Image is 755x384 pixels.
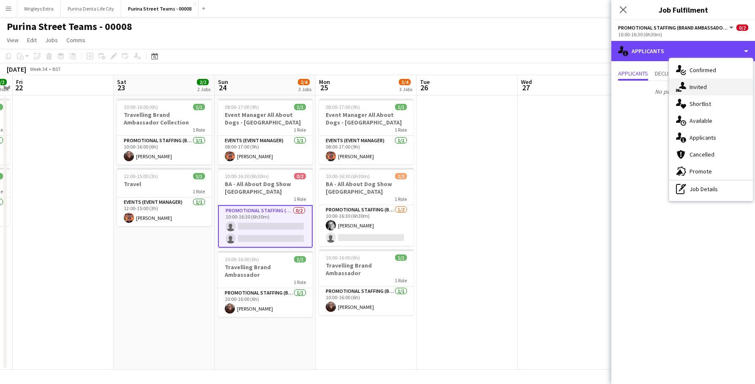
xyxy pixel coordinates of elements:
span: Applicants [618,70,648,76]
span: 1 Role [294,196,306,202]
app-card-role: Promotional Staffing (Brand Ambassadors)1/110:00-16:00 (6h)[PERSON_NAME] [218,288,313,317]
h3: Event Manager All About Dogs - [GEOGRAPHIC_DATA] [319,111,414,126]
a: Comms [63,35,89,46]
h3: Travel [117,180,212,188]
app-card-role: Promotional Staffing (Brand Ambassadors)1/110:00-16:00 (6h)[PERSON_NAME] [117,136,212,165]
span: Tue [420,78,430,86]
app-job-card: 10:00-16:00 (6h)1/1Travelling Brand Ambassador Collection1 RolePromotional Staffing (Brand Ambass... [117,99,212,165]
span: 27 [520,83,532,92]
div: 3 Jobs [399,86,412,92]
div: Available [669,112,753,129]
span: Sun [218,78,228,86]
span: 10:00-16:00 (6h) [225,256,259,262]
app-job-card: 08:00-17:00 (9h)1/1Event Manager All About Dogs - [GEOGRAPHIC_DATA]1 RoleEvents (Event Manager)1/... [218,99,313,165]
a: Edit [24,35,40,46]
app-card-role: Promotional Staffing (Brand Ambassadors)1/210:00-16:30 (6h30m)[PERSON_NAME] [319,205,414,246]
div: Applicants [611,41,755,61]
span: 1/1 [193,104,205,110]
app-job-card: 08:00-17:00 (9h)1/1Event Manager All About Dogs - [GEOGRAPHIC_DATA]1 RoleEvents (Event Manager)1/... [319,99,414,165]
app-card-role: Events (Event Manager)1/108:00-17:00 (9h)[PERSON_NAME] [319,136,414,165]
h3: BA - All About Dog Show [GEOGRAPHIC_DATA] [319,180,414,195]
app-card-role: Promotional Staffing (Brand Ambassadors)0/210:00-16:30 (6h30m) [218,205,313,248]
div: Job Details [669,181,753,197]
span: 1/1 [193,173,205,179]
div: [DATE] [7,65,26,73]
app-job-card: 10:00-16:30 (6h30m)1/2BA - All About Dog Show [GEOGRAPHIC_DATA]1 RolePromotional Staffing (Brand ... [319,168,414,246]
app-card-role: Promotional Staffing (Brand Ambassadors)1/110:00-16:00 (6h)[PERSON_NAME] [319,287,414,315]
app-job-card: 10:00-16:00 (6h)1/1Travelling Brand Ambassador1 RolePromotional Staffing (Brand Ambassadors)1/110... [319,249,414,315]
app-card-role: Events (Event Manager)1/112:00-15:00 (3h)[PERSON_NAME] [117,197,212,226]
span: 1 Role [395,196,407,202]
span: Jobs [45,36,58,44]
h3: Travelling Brand Ambassador [218,263,313,279]
div: Invited [669,78,753,95]
span: 26 [419,83,430,92]
span: 10:00-16:00 (6h) [326,254,360,261]
span: 0/2 [294,173,306,179]
span: Wed [521,78,532,86]
span: Mon [319,78,330,86]
span: 25 [318,83,330,92]
div: Cancelled [669,146,753,163]
h3: Job Fulfilment [611,4,755,15]
div: Applicants [669,129,753,146]
span: Promotional Staffing (Brand Ambassadors) [618,24,728,31]
app-job-card: 10:00-16:00 (6h)1/1Travelling Brand Ambassador1 RolePromotional Staffing (Brand Ambassadors)1/110... [218,251,313,317]
h3: BA - All About Dog Show [GEOGRAPHIC_DATA] [218,180,313,195]
button: Promotional Staffing (Brand Ambassadors) [618,24,735,31]
span: 24 [217,83,228,92]
div: 10:00-16:30 (6h30m) [618,31,748,38]
span: 2/4 [298,79,310,85]
span: Declined [655,70,678,76]
h1: Purina Street Teams - 00008 [7,20,132,33]
p: No pending applicants [611,84,755,99]
h3: Event Manager All About Dogs - [GEOGRAPHIC_DATA] [218,111,313,126]
div: 2 Jobs [197,86,210,92]
span: 12:00-15:00 (3h) [124,173,158,179]
a: View [3,35,22,46]
button: Wrigleys Extra [17,0,61,17]
a: Jobs [42,35,61,46]
span: 10:00-16:30 (6h30m) [326,173,370,179]
div: Confirmed [669,62,753,78]
span: 23 [116,83,126,92]
span: 1/1 [294,104,306,110]
app-job-card: 12:00-15:00 (3h)1/1Travel1 RoleEvents (Event Manager)1/112:00-15:00 (3h)[PERSON_NAME] [117,168,212,226]
span: 0/2 [736,24,748,31]
span: 1 Role [294,127,306,133]
span: Week 34 [28,66,49,72]
span: 1/2 [395,173,407,179]
span: 1 Role [193,127,205,133]
span: 08:00-17:00 (9h) [225,104,259,110]
span: Comms [66,36,85,44]
span: 1 Role [294,279,306,285]
app-job-card: 10:00-16:30 (6h30m)0/2BA - All About Dog Show [GEOGRAPHIC_DATA]1 RolePromotional Staffing (Brand ... [218,168,313,248]
span: 1/1 [395,104,407,110]
span: Edit [27,36,37,44]
span: 2/2 [197,79,209,85]
span: 22 [15,83,23,92]
span: 10:00-16:30 (6h30m) [225,173,269,179]
app-card-role: Events (Event Manager)1/108:00-17:00 (9h)[PERSON_NAME] [218,136,313,165]
button: Purina Street Teams - 00008 [121,0,199,17]
span: 1 Role [395,127,407,133]
span: Sat [117,78,126,86]
span: 3/4 [399,79,411,85]
span: 1/1 [294,256,306,262]
span: 08:00-17:00 (9h) [326,104,360,110]
span: 1 Role [395,277,407,284]
h3: Travelling Brand Ambassador Collection [117,111,212,126]
span: 10:00-16:00 (6h) [124,104,158,110]
div: Shortlist [669,95,753,112]
span: View [7,36,19,44]
span: Fri [16,78,23,86]
h3: Travelling Brand Ambassador [319,262,414,277]
div: 3 Jobs [298,86,311,92]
